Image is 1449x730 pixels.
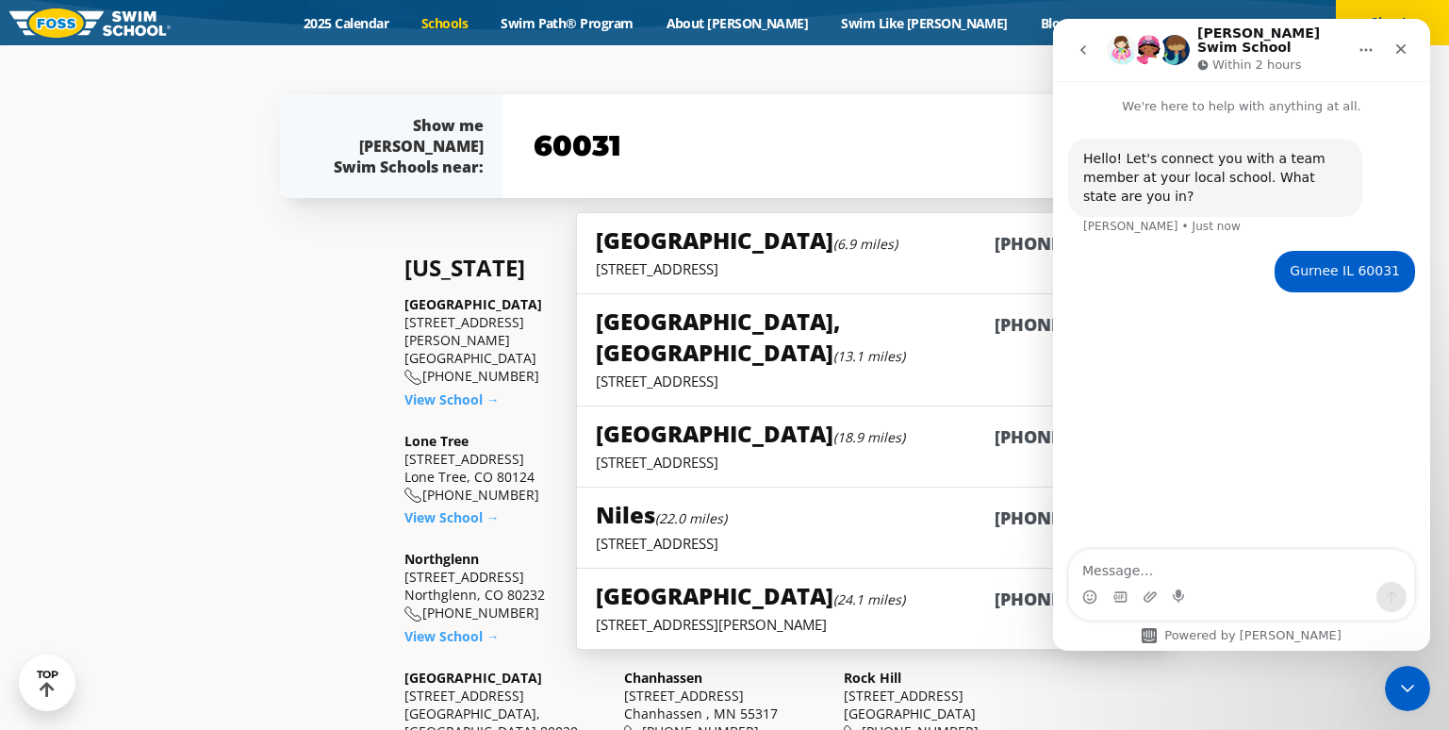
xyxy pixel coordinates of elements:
[404,669,542,687] a: [GEOGRAPHIC_DATA]
[995,232,1150,256] h6: [PHONE_NUMBER]
[576,568,1169,650] a: [GEOGRAPHIC_DATA](24.1 miles)[PHONE_NUMBER][STREET_ADDRESS][PERSON_NAME]
[596,418,905,449] h5: [GEOGRAPHIC_DATA]
[596,499,727,530] h5: Niles
[995,506,1150,530] h6: [PHONE_NUMBER]
[833,235,897,253] small: (6.9 miles)
[596,580,905,611] h5: [GEOGRAPHIC_DATA]
[655,509,727,527] small: (22.0 miles)
[596,372,1149,390] p: [STREET_ADDRESS]
[833,347,905,365] small: (13.1 miles)
[1385,666,1430,711] iframe: Intercom live chat
[995,588,1150,611] h6: [PHONE_NUMBER]
[576,293,1169,406] a: [GEOGRAPHIC_DATA], [GEOGRAPHIC_DATA](13.1 miles)[PHONE_NUMBER][STREET_ADDRESS]
[596,615,1149,634] p: [STREET_ADDRESS][PERSON_NAME]
[576,212,1169,294] a: [GEOGRAPHIC_DATA](6.9 miles)[PHONE_NUMBER][STREET_ADDRESS]
[9,8,171,38] img: FOSS Swim School Logo
[405,14,485,32] a: Schools
[1053,19,1430,651] iframe: Intercom live chat
[1024,14,1083,32] a: Blog
[288,14,405,32] a: 2025 Calendar
[844,669,901,687] a: Rock Hill
[37,669,58,698] div: TOP
[650,14,825,32] a: About [PERSON_NAME]
[318,115,484,177] div: Show me [PERSON_NAME] Swim Schools near:
[529,119,1144,174] input: YOUR ZIP CODE
[576,406,1169,488] a: [GEOGRAPHIC_DATA](18.9 miles)[PHONE_NUMBER][STREET_ADDRESS]
[833,590,905,608] small: (24.1 miles)
[995,425,1150,449] h6: [PHONE_NUMBER]
[576,487,1169,569] a: Niles(22.0 miles)[PHONE_NUMBER][STREET_ADDRESS]
[596,259,1149,278] p: [STREET_ADDRESS]
[825,14,1025,32] a: Swim Like [PERSON_NAME]
[596,306,994,368] h5: [GEOGRAPHIC_DATA], [GEOGRAPHIC_DATA]
[995,313,1150,368] h6: [PHONE_NUMBER]
[624,669,702,687] a: Chanhassen
[596,534,1149,553] p: [STREET_ADDRESS]
[1083,14,1161,32] a: Careers
[596,453,1149,472] p: [STREET_ADDRESS]
[596,224,897,256] h5: [GEOGRAPHIC_DATA]
[833,428,905,446] small: (18.9 miles)
[485,14,650,32] a: Swim Path® Program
